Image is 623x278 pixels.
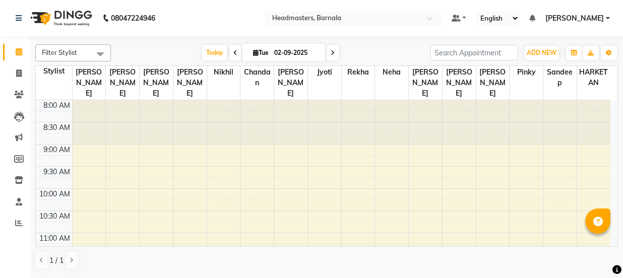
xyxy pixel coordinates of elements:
span: [PERSON_NAME] [274,66,307,100]
span: Sandeep [543,66,577,89]
span: [PERSON_NAME] [476,66,510,100]
div: 9:00 AM [41,145,72,155]
span: Chandan [240,66,274,89]
span: Rekha [342,66,375,79]
span: Tue [251,49,271,56]
button: ADD NEW [524,46,559,60]
input: Search Appointment [430,45,518,60]
div: 9:30 AM [41,167,72,177]
img: logo [26,4,95,32]
div: 8:00 AM [41,100,72,111]
span: [PERSON_NAME] [173,66,207,100]
div: 11:00 AM [37,233,72,244]
div: Stylist [36,66,72,77]
span: [PERSON_NAME] [409,66,442,100]
input: 2025-09-02 [271,45,322,60]
iframe: chat widget [581,238,613,268]
span: [PERSON_NAME] [443,66,476,100]
span: [PERSON_NAME] [106,66,139,100]
span: [PERSON_NAME] [140,66,173,100]
div: 10:30 AM [37,211,72,222]
span: Neha [375,66,408,79]
span: Jyoti [308,66,341,79]
span: ADD NEW [527,49,556,56]
span: Today [202,45,227,60]
div: 10:00 AM [37,189,72,199]
span: [PERSON_NAME] [73,66,106,100]
span: Filter Stylist [42,48,77,56]
span: HARKETAN [577,66,610,89]
div: 8:30 AM [41,122,72,133]
span: 1 / 1 [49,255,64,266]
span: Nikhil [207,66,240,79]
span: [PERSON_NAME] [545,13,604,24]
b: 08047224946 [111,4,155,32]
span: Pinky [510,66,543,79]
